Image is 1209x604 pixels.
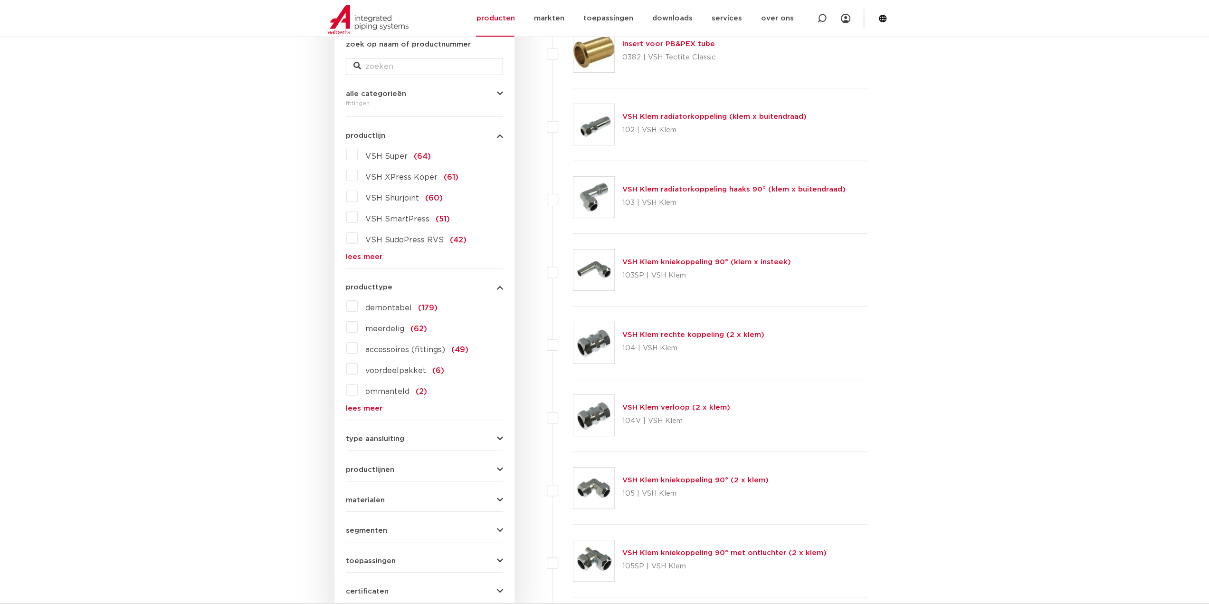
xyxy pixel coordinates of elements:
[414,153,431,160] span: (64)
[346,58,503,75] input: zoeken
[622,341,764,356] p: 104 | VSH Klem
[346,527,387,534] span: segmenten
[622,259,791,266] a: VSH Klem kniekoppeling 90° (klem x insteek)
[346,497,503,504] button: materialen
[365,367,426,374] span: voordeelpakket
[573,540,614,581] img: Thumbnail for VSH Klem kniekoppeling 90° met ontluchter (2 x klem)
[346,466,503,473] button: productlijnen
[451,346,468,354] span: (49)
[622,559,827,574] p: 105SP | VSH Klem
[622,404,730,411] a: VSH Klem verloop (2 x klem)
[573,104,614,145] img: Thumbnail for VSH Klem radiatorkoppeling (klem x buitendraad)
[346,39,471,50] label: zoek op naam of productnummer
[346,90,503,97] button: alle categorieën
[365,325,404,333] span: meerdelig
[346,284,503,291] button: producttype
[346,497,385,504] span: materialen
[365,388,409,395] span: ommanteld
[622,486,769,501] p: 105 | VSH Klem
[365,304,412,312] span: demontabel
[622,413,730,429] p: 104V | VSH Klem
[436,215,450,223] span: (51)
[416,388,427,395] span: (2)
[425,194,443,202] span: (60)
[444,173,458,181] span: (61)
[410,325,427,333] span: (62)
[622,195,846,211] p: 103 | VSH Klem
[346,253,503,260] a: lees meer
[622,50,716,65] p: 0382 | VSH Tectite Classic
[622,549,827,556] a: VSH Klem kniekoppeling 90° met ontluchter (2 x klem)
[365,153,408,160] span: VSH Super
[346,588,503,595] button: certificaten
[622,186,846,193] a: VSH Klem radiatorkoppeling haaks 90° (klem x buitendraad)
[622,477,769,484] a: VSH Klem kniekoppeling 90° (2 x klem)
[573,395,614,436] img: Thumbnail for VSH Klem verloop (2 x klem)
[432,367,444,374] span: (6)
[573,468,614,508] img: Thumbnail for VSH Klem kniekoppeling 90° (2 x klem)
[346,97,503,109] div: fittingen
[573,249,614,290] img: Thumbnail for VSH Klem kniekoppeling 90° (klem x insteek)
[365,215,429,223] span: VSH SmartPress
[622,113,807,120] a: VSH Klem radiatorkoppeling (klem x buitendraad)
[622,268,791,283] p: 103SP | VSH Klem
[365,346,445,354] span: accessoires (fittings)
[418,304,438,312] span: (179)
[346,435,404,442] span: type aansluiting
[622,331,764,338] a: VSH Klem rechte koppeling (2 x klem)
[450,236,466,244] span: (42)
[346,557,396,565] span: toepassingen
[346,527,503,534] button: segmenten
[622,40,715,48] a: Insert voor PB&PEX tube
[346,435,503,442] button: type aansluiting
[346,132,385,139] span: productlijn
[365,173,438,181] span: VSH XPress Koper
[346,466,394,473] span: productlijnen
[622,123,807,138] p: 102 | VSH Klem
[346,588,389,595] span: certificaten
[346,132,503,139] button: productlijn
[346,90,406,97] span: alle categorieën
[365,194,419,202] span: VSH Shurjoint
[346,557,503,565] button: toepassingen
[346,405,503,412] a: lees meer
[346,284,392,291] span: producttype
[365,236,444,244] span: VSH SudoPress RVS
[573,177,614,218] img: Thumbnail for VSH Klem radiatorkoppeling haaks 90° (klem x buitendraad)
[573,31,614,72] img: Thumbnail for Insert voor PB&PEX tube
[573,322,614,363] img: Thumbnail for VSH Klem rechte koppeling (2 x klem)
